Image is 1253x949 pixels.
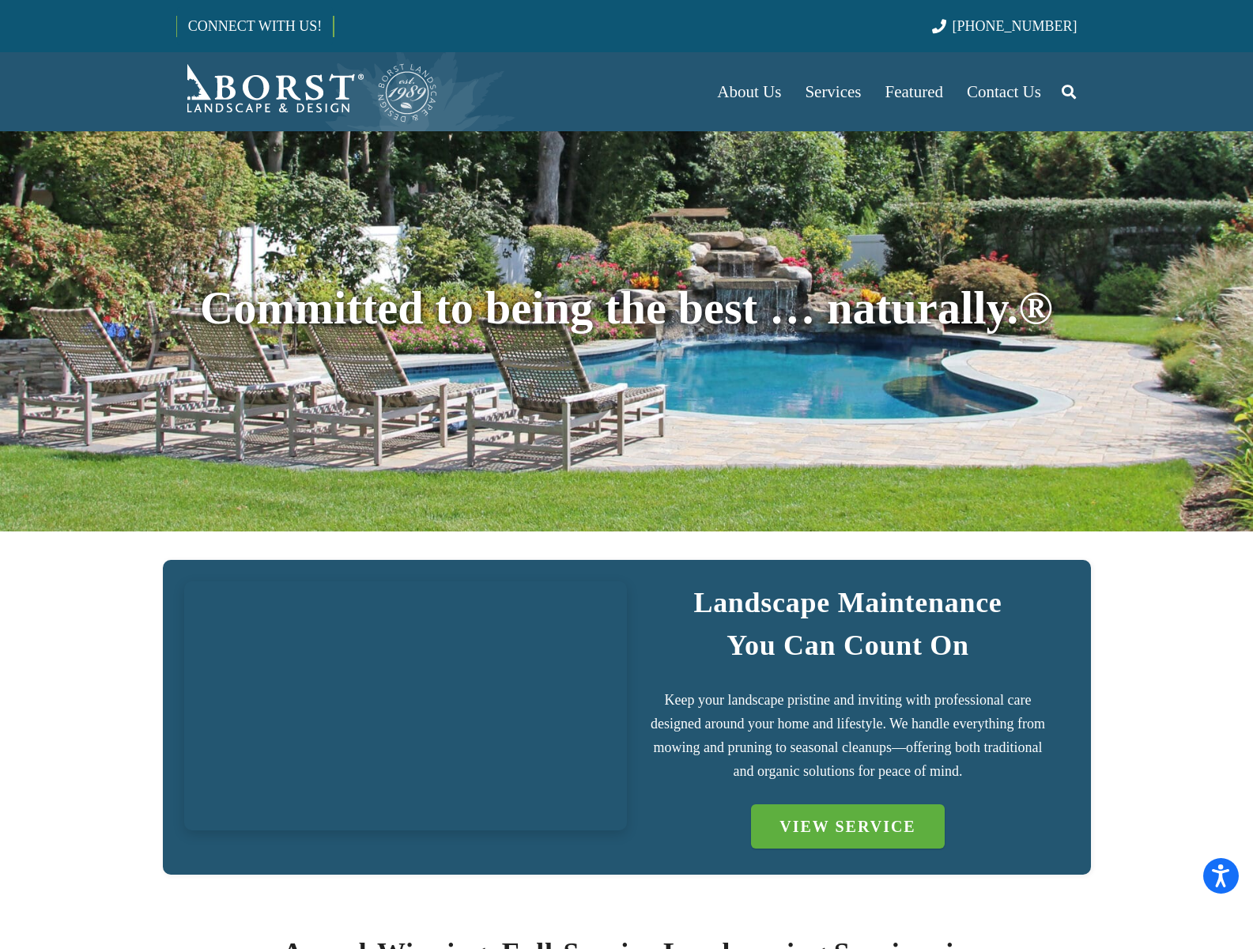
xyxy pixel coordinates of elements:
[953,18,1078,34] span: [PHONE_NUMBER]
[793,52,873,131] a: Services
[651,692,1045,779] span: Keep your landscape pristine and inviting with professional care designed around your home and li...
[693,587,1002,618] strong: Landscape Maintenance
[1053,72,1085,112] a: Search
[717,82,781,101] span: About Us
[705,52,793,131] a: About Us
[177,7,333,45] a: CONNECT WITH US!
[932,18,1077,34] a: [PHONE_NUMBER]
[727,630,969,661] strong: You Can Count On
[955,52,1053,131] a: Contact Us
[805,82,861,101] span: Services
[176,60,439,123] a: Borst-Logo
[751,804,944,849] a: VIEW SERVICE
[184,581,627,830] a: IMG_7723 (1)
[200,282,1053,334] span: Committed to being the best … naturally.®
[967,82,1041,101] span: Contact Us
[885,82,943,101] span: Featured
[874,52,955,131] a: Featured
